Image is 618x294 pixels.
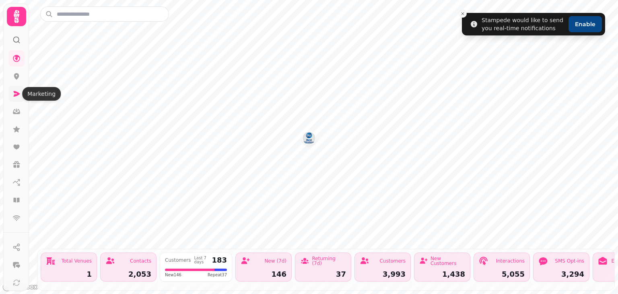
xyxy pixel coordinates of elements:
[212,257,227,264] div: 183
[496,259,525,263] div: Interactions
[300,271,346,278] div: 37
[379,259,406,263] div: Customers
[482,16,565,32] div: Stampede would like to send you real-time notifications
[431,256,465,266] div: New Customers
[241,271,286,278] div: 146
[165,258,191,263] div: Customers
[419,271,465,278] div: 1,438
[62,259,92,263] div: Total Venues
[165,272,181,278] span: New 146
[538,271,584,278] div: 3,294
[264,259,286,263] div: New (7d)
[303,132,315,147] div: Map marker
[22,87,61,101] div: Marketing
[459,10,467,18] button: Close toast
[194,256,209,264] div: Last 7 days
[312,256,346,266] div: Returning (7d)
[303,132,315,145] button: Best Western Moore Place hotel - 83775
[208,272,227,278] span: Repeat 37
[105,271,151,278] div: 2,053
[555,259,584,263] div: SMS Opt-ins
[569,16,602,32] button: Enable
[46,271,92,278] div: 1
[130,259,151,263] div: Contacts
[2,282,38,292] a: Mapbox logo
[360,271,406,278] div: 3,993
[479,271,525,278] div: 5,055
